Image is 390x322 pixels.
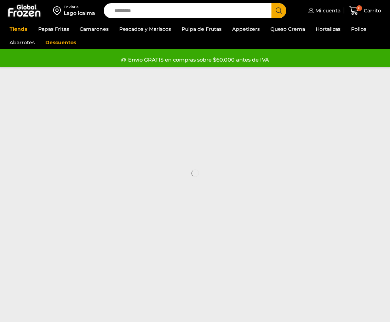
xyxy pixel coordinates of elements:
a: Mi cuenta [306,4,340,18]
a: Papas Fritas [35,22,73,36]
a: Pescados y Mariscos [116,22,174,36]
a: Tienda [6,22,31,36]
span: Mi cuenta [314,7,340,14]
div: Lago icalma [64,10,95,17]
button: Search button [271,3,286,18]
a: Descuentos [42,36,80,49]
span: Carrito [362,7,381,14]
a: Camarones [76,22,112,36]
a: Appetizers [229,22,263,36]
a: Pulpa de Frutas [178,22,225,36]
a: Queso Crema [267,22,309,36]
a: Abarrotes [6,36,38,49]
a: Pollos [348,22,370,36]
div: Enviar a [64,5,95,10]
a: Hortalizas [312,22,344,36]
img: address-field-icon.svg [53,5,64,17]
span: 6 [356,5,362,11]
a: 6 Carrito [348,2,383,19]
